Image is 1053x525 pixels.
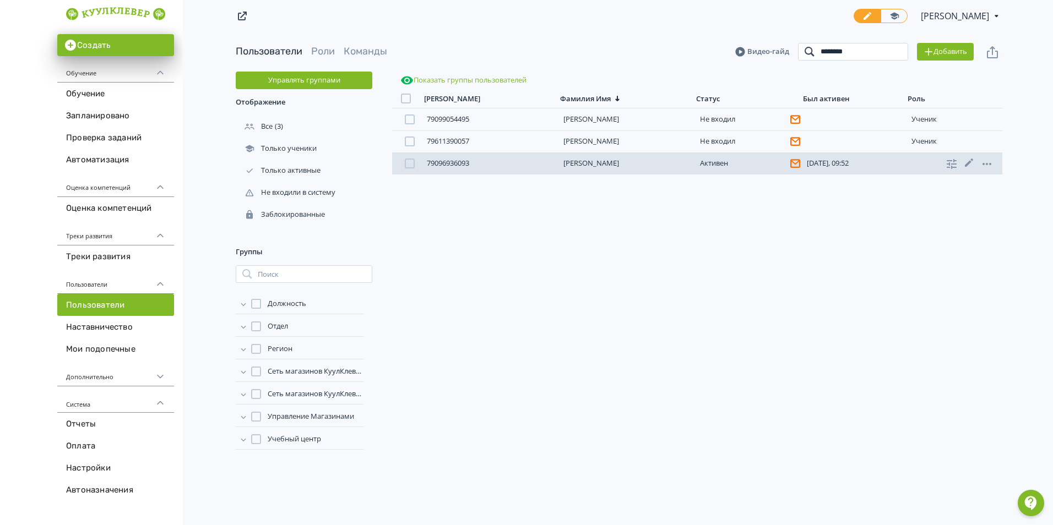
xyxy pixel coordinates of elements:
div: [PERSON_NAME] [424,94,480,103]
div: Не входил [700,136,796,146]
a: Наставничество [57,316,174,338]
div: Треки развития [57,219,174,245]
div: Фамилия Имя [560,94,611,103]
a: Автоназначения [57,479,174,501]
span: Отдел [268,321,288,332]
div: Группы [236,239,372,265]
span: Сеть магазинов КуулКлевер 77 [268,389,363,400]
div: ученик [911,115,998,124]
a: 79611390057 [427,136,469,146]
a: Настройки [57,457,174,479]
div: Только активные [236,166,323,176]
a: Отчеты [57,413,174,435]
span: Сеть магазинов КуулКлевер 52 [268,366,363,377]
img: https://files.teachbase.ru/system/account/58590/logo/medium-1d0636186faa8b0849fc53f917652b4f.png [66,7,165,21]
a: Пользователи [236,45,302,57]
div: Отображение [236,89,372,116]
div: Пользователи [57,267,174,294]
span: Должность [268,298,306,309]
a: Переключиться в режим ученика [881,9,908,23]
div: Только ученики [236,144,319,154]
div: Был активен [803,94,849,103]
div: Дополнительно [57,360,174,386]
svg: Пользователь не подтвердил адрес эл. почты и поэтому не получает системные уведомления [790,158,800,168]
div: Все [236,122,275,132]
a: 79099054495 [427,114,469,124]
a: Видео-гайд [735,46,789,57]
div: (3) [236,116,372,138]
div: Роль [908,94,925,103]
div: Не входил [700,114,796,124]
a: Команды [344,45,387,57]
span: Учебный центр [268,434,321,445]
a: [PERSON_NAME] [563,114,619,124]
div: Не входили в систему [236,188,338,198]
button: Показать группы пользователей [398,72,529,89]
a: [PERSON_NAME] [563,158,619,168]
button: Создать [57,34,174,56]
div: [DATE], 09:52 [807,159,903,168]
div: Заблокированные [236,210,327,220]
a: Оплата [57,435,174,457]
a: Проверка заданий [57,127,174,149]
a: Роли [311,45,335,57]
div: Статус [696,94,720,103]
svg: Экспорт пользователей файлом [986,46,999,59]
svg: Пользователь не подтвердил адрес эл. почты и поэтому не получает системные уведомления [790,136,800,146]
a: 79096936093 [427,158,469,168]
svg: Пользователь не подтвердил адрес эл. почты и поэтому не получает системные уведомления [790,114,800,124]
span: Кирилл Балынин [921,9,991,23]
div: Активен [700,158,796,168]
a: Оценка компетенций [57,197,174,219]
div: Обучение [57,56,174,83]
a: Мои подопечные [57,338,174,360]
a: Автоматизация [57,149,174,171]
span: Управление Магазинами [268,411,354,422]
div: Оценка компетенций [57,171,174,197]
div: Система [57,386,174,413]
span: Регион [268,343,292,354]
a: Обучение [57,83,174,105]
button: Добавить [917,43,974,61]
button: Управлять группами [236,72,372,89]
a: Треки развития [57,245,174,267]
a: Запланировано [57,105,174,127]
div: ученик [911,137,998,146]
a: Пользователи [57,294,174,316]
a: [PERSON_NAME] [563,136,619,146]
